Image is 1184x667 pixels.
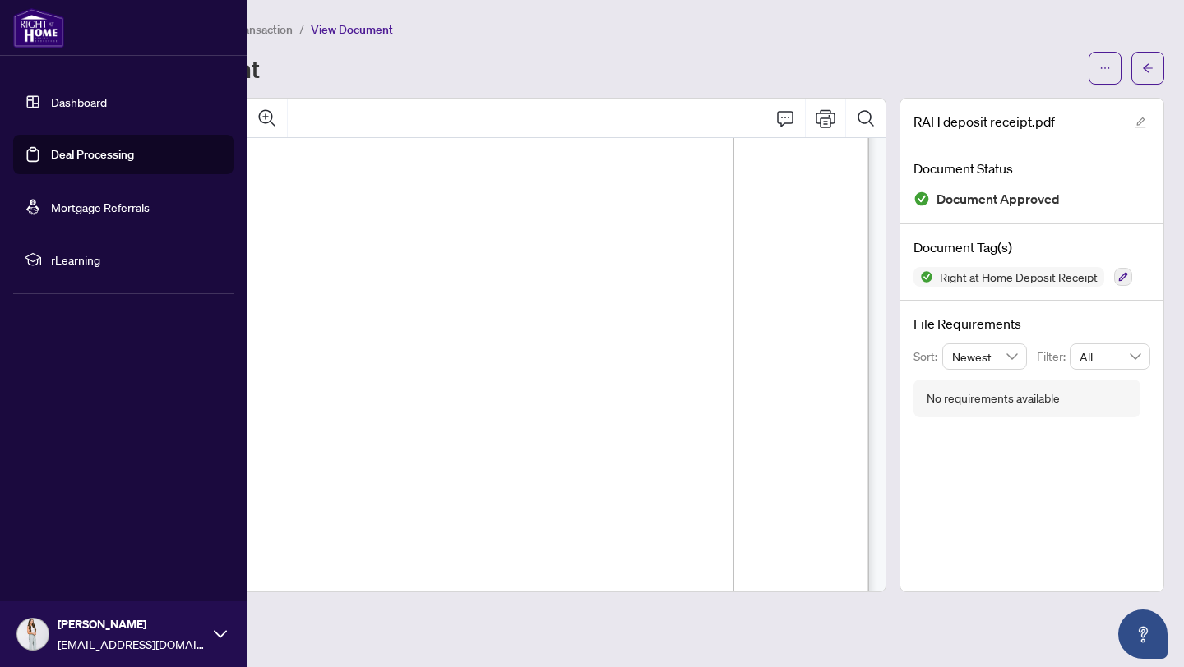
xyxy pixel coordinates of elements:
[913,191,930,207] img: Document Status
[51,200,150,214] a: Mortgage Referrals
[13,8,64,48] img: logo
[1118,609,1168,659] button: Open asap
[311,22,393,37] span: View Document
[952,344,1018,369] span: Newest
[17,619,49,650] img: Profile Icon
[51,147,134,162] a: Deal Processing
[933,271,1104,283] span: Right at Home Deposit Receipt
[299,20,304,39] li: /
[58,635,206,653] span: [EMAIL_ADDRESS][DOMAIN_NAME]
[1099,62,1111,74] span: ellipsis
[51,94,107,109] a: Dashboard
[913,267,933,287] img: Status Icon
[913,347,942,366] p: Sort:
[1142,62,1154,74] span: arrow-left
[205,22,293,37] span: View Transaction
[913,112,1055,131] span: RAH deposit receipt.pdf
[913,159,1150,178] h4: Document Status
[937,188,1060,210] span: Document Approved
[1135,117,1146,128] span: edit
[913,237,1150,257] h4: Document Tag(s)
[58,615,206,633] span: [PERSON_NAME]
[1080,344,1140,369] span: All
[927,389,1060,407] div: No requirements available
[1037,347,1070,366] p: Filter:
[51,251,222,269] span: rLearning
[913,314,1150,333] h4: File Requirements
